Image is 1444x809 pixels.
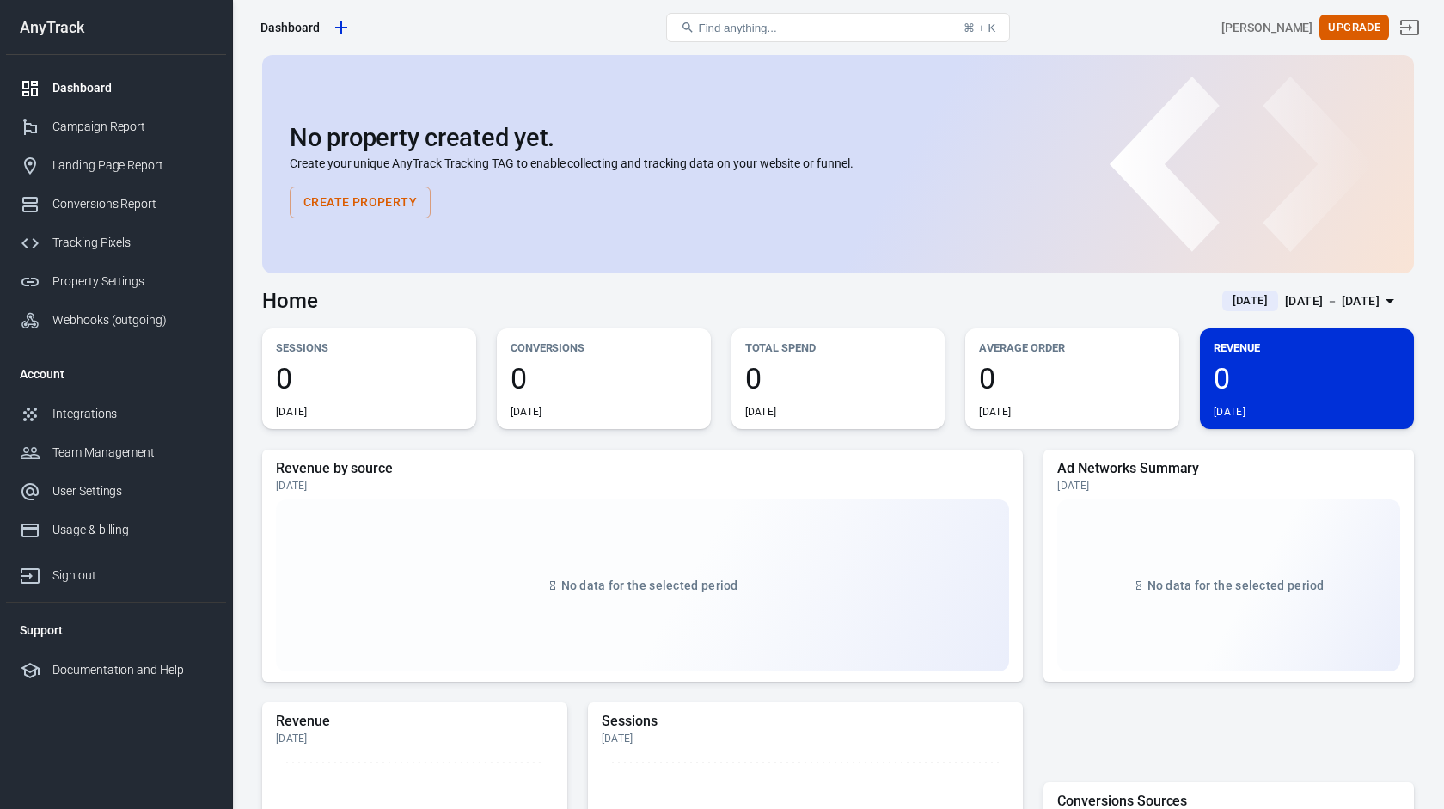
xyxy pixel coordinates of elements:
span: 0 [276,364,462,393]
div: Property Settings [52,273,212,291]
span: [DATE] [1226,292,1275,310]
a: Tracking Pixels [6,224,226,262]
div: [DATE] [1057,479,1400,493]
div: [DATE] [602,732,1009,745]
a: Integrations [6,395,226,433]
h5: Ad Networks Summary [1057,460,1400,477]
button: Upgrade [1319,15,1389,41]
a: Webhooks (outgoing) [6,301,226,340]
a: Usage & billing [6,511,226,549]
span: Find anything... [698,21,776,34]
a: Property Settings [6,262,226,301]
p: Conversions [511,339,697,357]
div: Conversions Report [52,195,212,213]
div: Landing Page Report [52,156,212,175]
div: Tracking Pixels [52,234,212,252]
div: Usage & billing [52,521,212,539]
a: Dashboard [6,69,226,107]
h5: Revenue by source [276,460,1009,477]
div: [DATE] [276,732,554,745]
a: Campaign Report [6,107,226,146]
p: Total Spend [745,339,932,357]
span: 0 [979,364,1166,393]
a: Sign out [1389,7,1430,48]
div: Campaign Report [52,118,212,136]
div: Documentation and Help [52,661,212,679]
li: Support [6,610,226,651]
button: Find anything...⌘ + K [666,13,1010,42]
span: 0 [745,364,932,393]
button: [DATE][DATE] － [DATE] [1208,287,1414,316]
div: [DATE] － [DATE] [1285,291,1380,312]
span: No data for the selected period [561,579,738,592]
a: Create new property [327,13,356,42]
div: [DATE] [1214,405,1245,419]
div: Account id: eTDPz4nC [1221,19,1312,37]
button: Create Property [290,187,431,218]
div: Sign out [52,567,212,585]
a: Team Management [6,433,226,472]
a: Sign out [6,549,226,595]
a: User Settings [6,472,226,511]
h5: Sessions [602,713,1009,730]
div: User Settings [52,482,212,500]
p: Revenue [1214,339,1400,357]
a: Landing Page Report [6,146,226,185]
p: Create your unique AnyTrack Tracking TAG to enable collecting and tracking data on your website o... [290,155,1386,173]
div: Dashboard [52,79,212,97]
h3: Home [262,289,318,313]
li: Account [6,353,226,395]
div: ⌘ + K [964,21,995,34]
h2: No property created yet. [290,124,1386,151]
span: No data for the selected period [1147,579,1325,592]
div: Team Management [52,444,212,462]
div: [DATE] [276,479,1009,493]
div: AnyTrack [6,20,226,35]
span: 0 [511,364,697,393]
h5: Revenue [276,713,554,730]
div: Webhooks (outgoing) [52,311,212,329]
p: Average Order [979,339,1166,357]
div: Integrations [52,405,212,423]
p: Sessions [276,339,462,357]
div: Dashboard [260,19,320,36]
a: Conversions Report [6,185,226,224]
span: 0 [1214,364,1400,393]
